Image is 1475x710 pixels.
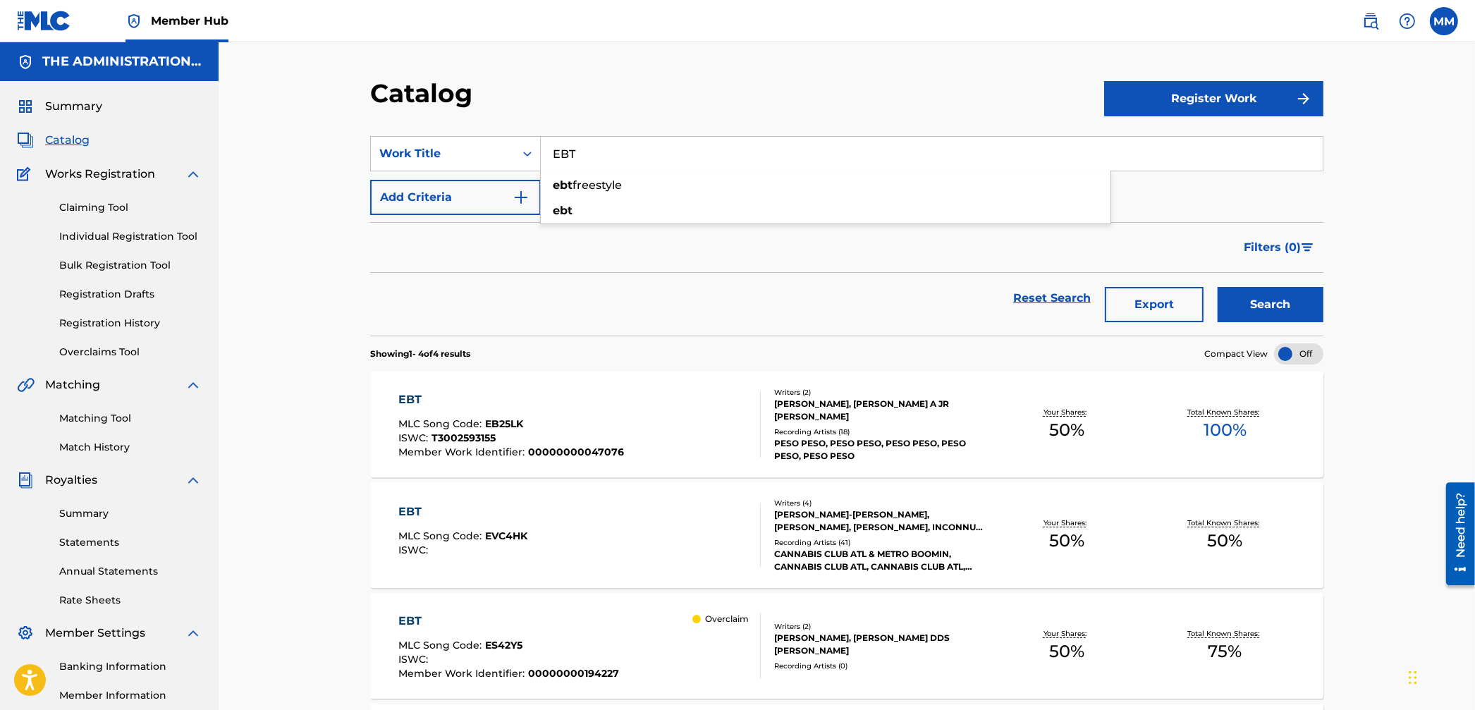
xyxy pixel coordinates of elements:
button: Search [1218,287,1323,322]
img: Accounts [17,54,34,71]
span: 00000000194227 [529,667,620,680]
p: Total Known Shares: [1187,407,1263,417]
a: Member Information [59,688,202,703]
span: 50 % [1049,528,1084,553]
span: MLC Song Code : [399,530,486,542]
span: freestyle [573,178,622,192]
div: EBT [399,613,620,630]
span: MLC Song Code : [399,639,486,651]
a: Overclaims Tool [59,345,202,360]
div: [PERSON_NAME], [PERSON_NAME] DDS [PERSON_NAME] [774,632,987,657]
span: Summary [45,98,102,115]
p: Total Known Shares: [1187,518,1263,528]
strong: ebt [553,204,573,217]
iframe: Chat Widget [1404,642,1475,710]
a: EBTMLC Song Code:ES42Y5ISWC:Member Work Identifier:00000000194227 OverclaimWriters (2)[PERSON_NAM... [370,593,1323,699]
img: 9d2ae6d4665cec9f34b9.svg [513,189,530,206]
button: Export [1105,287,1204,322]
a: Reset Search [1006,283,1098,314]
div: EBT [399,391,625,408]
p: Your Shares: [1043,518,1090,528]
a: Individual Registration Tool [59,229,202,244]
a: SummarySummary [17,98,102,115]
span: ISWC : [399,544,432,556]
span: Matching [45,377,100,393]
img: Member Settings [17,625,34,642]
img: Royalties [17,472,34,489]
form: Search Form [370,136,1323,336]
span: 50 % [1049,639,1084,664]
iframe: Resource Center [1436,477,1475,590]
span: Member Work Identifier : [399,446,529,458]
img: filter [1302,243,1314,252]
p: Showing 1 - 4 of 4 results [370,348,470,360]
div: User Menu [1430,7,1458,35]
a: EBTMLC Song Code:EB25LKISWC:T3002593155Member Work Identifier:00000000047076Writers (2)[PERSON_NA... [370,372,1323,477]
span: 100 % [1204,417,1247,443]
h2: Catalog [370,78,479,109]
a: Public Search [1357,7,1385,35]
a: Matching Tool [59,411,202,426]
button: Filters (0) [1235,230,1323,265]
span: 50 % [1049,417,1084,443]
a: Match History [59,440,202,455]
img: expand [185,472,202,489]
div: Help [1393,7,1421,35]
span: 00000000047076 [529,446,625,458]
div: Recording Artists ( 18 ) [774,427,987,437]
p: Overclaim [705,613,749,625]
img: expand [185,377,202,393]
img: help [1399,13,1416,30]
span: Compact View [1204,348,1268,360]
img: Works Registration [17,166,35,183]
div: EBT [399,503,528,520]
img: search [1362,13,1379,30]
a: Summary [59,506,202,521]
span: EB25LK [486,417,524,430]
span: 50 % [1208,528,1243,553]
span: Member Work Identifier : [399,667,529,680]
div: CANNABIS CLUB ATL & METRO BOOMIN, CANNABIS CLUB ATL, CANNABIS CLUB ATL, CANNABIS CLUB ATL, METRO ... [774,548,987,573]
a: CatalogCatalog [17,132,90,149]
a: Registration Drafts [59,287,202,302]
strong: ebt [553,178,573,192]
div: PESO PESO, PESO PESO, PESO PESO, PESO PESO, PESO PESO [774,437,987,463]
a: Statements [59,535,202,550]
span: ISWC : [399,653,432,666]
p: Your Shares: [1043,628,1090,639]
a: Annual Statements [59,564,202,579]
span: ISWC : [399,431,432,444]
a: Bulk Registration Tool [59,258,202,273]
button: Register Work [1104,81,1323,116]
span: EVC4HK [486,530,528,542]
span: 75 % [1208,639,1242,664]
span: Works Registration [45,166,155,183]
img: expand [185,166,202,183]
div: Recording Artists ( 41 ) [774,537,987,548]
h5: THE ADMINISTRATION MP INC [42,54,202,70]
div: Writers ( 4 ) [774,498,987,508]
div: Recording Artists ( 0 ) [774,661,987,671]
span: Member Settings [45,625,145,642]
div: [PERSON_NAME], [PERSON_NAME] A JR [PERSON_NAME] [774,398,987,423]
img: f7272a7cc735f4ea7f67.svg [1295,90,1312,107]
div: Writers ( 2 ) [774,387,987,398]
img: expand [185,625,202,642]
span: Royalties [45,472,97,489]
button: Add Criteria [370,180,541,215]
a: Registration History [59,316,202,331]
a: Banking Information [59,659,202,674]
span: MLC Song Code : [399,417,486,430]
div: [PERSON_NAME]-[PERSON_NAME], [PERSON_NAME], [PERSON_NAME], INCONNU COMPOSITEUR AUTEUR [774,508,987,534]
span: Catalog [45,132,90,149]
img: Top Rightsholder [126,13,142,30]
a: Rate Sheets [59,593,202,608]
div: Work Title [379,145,506,162]
a: EBTMLC Song Code:EVC4HKISWC:Writers (4)[PERSON_NAME]-[PERSON_NAME], [PERSON_NAME], [PERSON_NAME],... [370,482,1323,588]
p: Total Known Shares: [1187,628,1263,639]
img: Matching [17,377,35,393]
img: Summary [17,98,34,115]
span: Filters ( 0 ) [1244,239,1301,256]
